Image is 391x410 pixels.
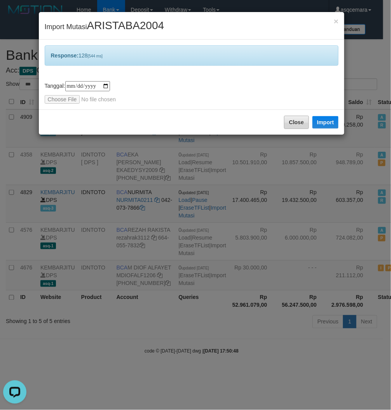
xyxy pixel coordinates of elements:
button: Import [312,116,339,129]
span: × [334,17,339,26]
button: Open LiveChat chat widget [3,3,26,26]
button: Close [284,116,309,129]
div: 128 [45,45,339,66]
span: Import Mutasi [45,23,164,31]
button: Close [334,17,339,25]
div: Tanggal: [45,81,339,104]
b: Response: [51,52,79,59]
span: [544 ms] [88,54,103,58]
span: ARISTABA2004 [87,19,164,31]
